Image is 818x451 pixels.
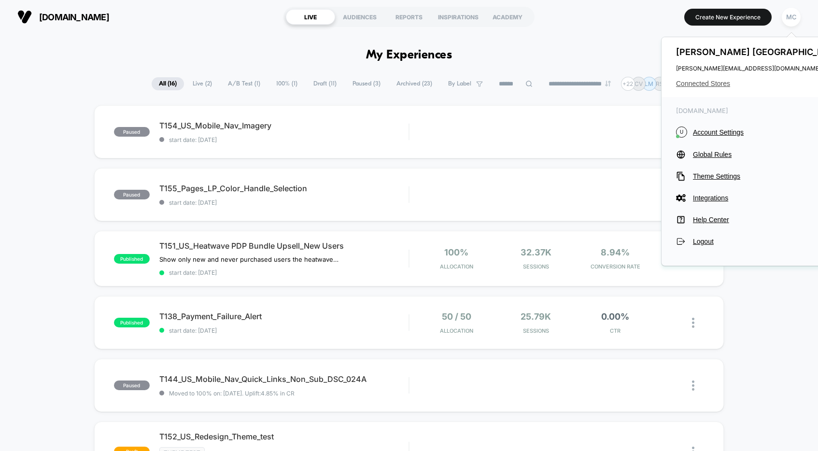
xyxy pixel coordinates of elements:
[17,10,32,24] img: Visually logo
[114,381,150,390] span: paused
[39,12,109,22] span: [DOMAIN_NAME]
[286,9,335,25] div: LIVE
[621,77,635,91] div: + 22
[366,48,452,62] h1: My Experiences
[269,77,305,90] span: 100% ( 1 )
[578,263,653,270] span: CONVERSION RATE
[635,80,643,87] p: CV
[440,327,473,334] span: Allocation
[498,327,573,334] span: Sessions
[384,9,434,25] div: REPORTS
[779,7,804,27] button: MC
[159,136,409,143] span: start date: [DATE]
[159,327,409,334] span: start date: [DATE]
[521,247,551,257] span: 32.37k
[645,80,653,87] p: LM
[483,9,532,25] div: ACADEMY
[159,183,409,193] span: T155_Pages_LP_Color_Handle_Selection
[605,81,611,86] img: end
[159,121,409,130] span: T154_US_Mobile_Nav_Imagery
[152,77,184,90] span: All ( 16 )
[521,311,551,322] span: 25.79k
[114,254,150,264] span: published
[114,127,150,137] span: paused
[676,127,687,138] i: U
[442,311,471,322] span: 50 / 50
[440,263,473,270] span: Allocation
[169,390,295,397] span: Moved to 100% on: [DATE] . Uplift: 4.85% in CR
[684,9,772,26] button: Create New Experience
[692,318,694,328] img: close
[601,247,630,257] span: 8.94%
[185,77,219,90] span: Live ( 2 )
[601,311,629,322] span: 0.00%
[159,374,409,384] span: T144_US_Mobile_Nav_Quick_Links_Non_Sub_DSC_024A
[14,9,112,25] button: [DOMAIN_NAME]
[159,199,409,206] span: start date: [DATE]
[114,190,150,199] span: paused
[159,311,409,321] span: T138_Payment_Failure_Alert
[389,77,439,90] span: Archived ( 23 )
[159,241,409,251] span: T151_US_Heatwave PDP Bundle Upsell_New Users
[306,77,344,90] span: Draft ( 11 )
[221,77,268,90] span: A/B Test ( 1 )
[335,9,384,25] div: AUDIENCES
[578,327,653,334] span: CTR
[159,255,338,263] span: Show only new and never purchased users the heatwave bundle upsell on PDP. PDP has been out-perfo...
[434,9,483,25] div: INSPIRATIONS
[159,432,409,441] span: T152_US_Redesign_Theme_test
[692,381,694,391] img: close
[114,318,150,327] span: published
[444,247,468,257] span: 100%
[159,269,409,276] span: start date: [DATE]
[498,263,573,270] span: Sessions
[782,8,801,27] div: MC
[345,77,388,90] span: Paused ( 3 )
[656,80,663,87] p: RS
[448,80,471,87] span: By Label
